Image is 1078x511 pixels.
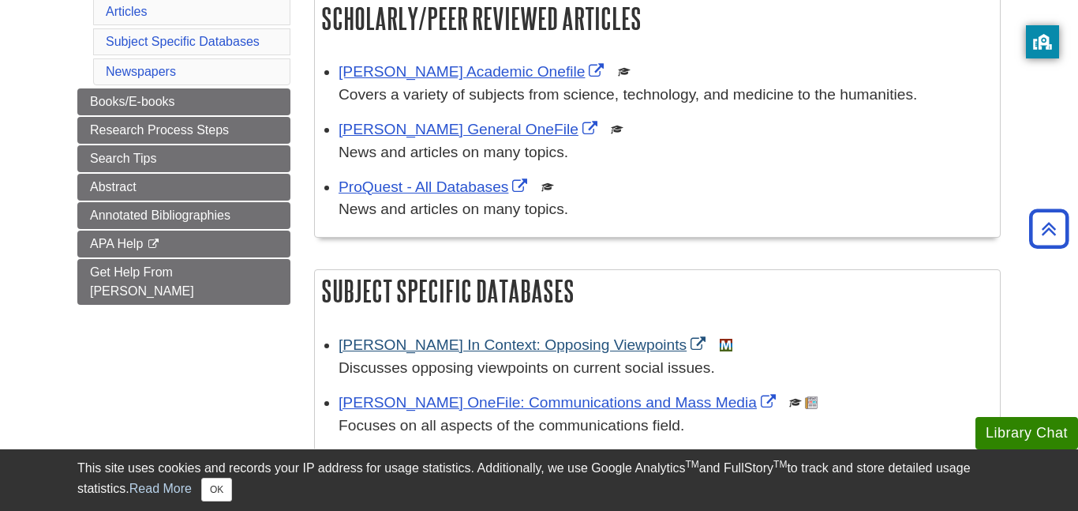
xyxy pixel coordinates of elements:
[339,357,992,380] p: Discusses opposing viewpoints on current social issues.
[90,152,156,165] span: Search Tips
[773,459,787,470] sup: TM
[106,35,260,48] a: Subject Specific Databases
[90,237,143,250] span: APA Help
[90,265,194,298] span: Get Help From [PERSON_NAME]
[339,63,608,80] a: Link opens in new window
[77,88,290,115] a: Books/E-books
[77,259,290,305] a: Get Help From [PERSON_NAME]
[1026,25,1059,58] button: privacy banner
[77,145,290,172] a: Search Tips
[315,270,1000,312] h2: Subject Specific Databases
[339,178,531,195] a: Link opens in new window
[789,396,802,409] img: Scholarly or Peer Reviewed
[611,123,623,136] img: Scholarly or Peer Reviewed
[90,209,230,222] span: Annotated Bibliographies
[201,478,232,502] button: Close
[147,239,160,250] i: This link opens in a new window
[541,181,554,194] img: Scholarly or Peer Reviewed
[339,198,992,221] p: News and articles on many topics.
[90,123,229,137] span: Research Process Steps
[339,121,601,137] a: Link opens in new window
[339,336,709,353] a: Link opens in new window
[106,65,176,78] a: Newspapers
[339,84,992,107] p: Covers a variety of subjects from science, technology, and medicine to the humanities.
[720,339,732,351] img: MeL (Michigan electronic Library)
[77,117,290,144] a: Research Process Steps
[975,417,1078,449] button: Library Chat
[90,180,137,194] span: Abstract
[339,415,992,438] p: Focuses on all aspects of the communications field.
[90,95,175,108] span: Books/E-books
[77,459,1001,502] div: This site uses cookies and records your IP address for usage statistics. Additionally, we use Goo...
[77,174,290,201] a: Abstract
[618,66,631,78] img: Scholarly or Peer Reviewed
[685,459,698,470] sup: TM
[1024,218,1074,239] a: Back to Top
[339,141,992,164] p: News and articles on many topics.
[805,396,818,409] img: Newspapers
[129,482,192,495] a: Read More
[339,394,780,411] a: Link opens in new window
[77,202,290,229] a: Annotated Bibliographies
[77,231,290,257] a: APA Help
